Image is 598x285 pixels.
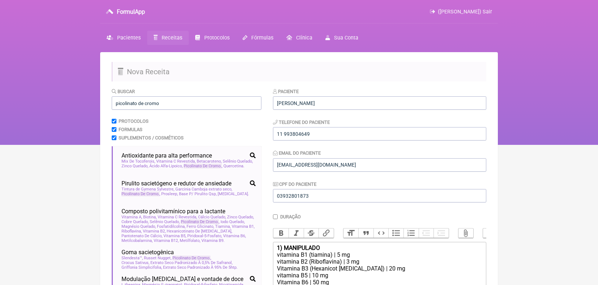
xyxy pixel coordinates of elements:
span: Biotina [143,215,157,219]
span: Tintura de Gymena Sylvestre [121,187,174,192]
span: Pirulito sacietógeno e redutor de ansiedade [121,180,231,187]
h2: Nova Receita [112,62,486,81]
button: Attach Files [458,229,474,238]
a: Fórmulas [236,31,280,45]
span: Cobre Quelado [121,219,149,224]
span: Vitamina C Revestida [158,215,197,219]
a: Clínica [280,31,319,45]
input: exemplo: emagrecimento, ansiedade [112,96,261,110]
span: Goma sacietogênica [121,249,174,256]
span: Picolinato De Cromo [181,219,219,224]
span: Modulação [MEDICAL_DATA] e vontade de doce [121,276,243,282]
button: Bold [273,229,289,238]
button: Code [373,229,389,238]
strong: 1) MANIPULADO [277,244,320,251]
button: Link [319,229,334,238]
span: ([PERSON_NAME]) Sair [438,9,492,15]
span: Selênio Quelado [150,219,180,224]
div: vitamina B1 (tiamina) | 5 mg [277,251,482,258]
div: vitamina B2 (Riboflavina) | 3 mg [277,258,482,265]
span: Selênio Quelado [223,159,253,164]
label: Email do Paciente [273,150,321,156]
span: Picolinato De Cromo [184,164,222,168]
span: Piridoxal-5-Fosfato, Vitamina B6 [187,234,246,238]
span: Sua Conta [334,35,358,41]
label: CPF do Paciente [273,181,316,187]
button: Strikethrough [304,229,319,238]
label: Duração [280,214,301,219]
span: Mix De Tocoferois [121,159,155,164]
label: Telefone do Paciente [273,120,330,125]
a: Pacientes [100,31,147,45]
button: Numbers [403,229,419,238]
span: Picolinato De Cromo [121,192,159,196]
span: Crocus Sativus, Extrato Seco Padronizado À 0,5% De Safranol [121,260,232,265]
a: ([PERSON_NAME]) Sair [430,9,492,15]
span: Base P/ Pirulito Qsp [179,192,217,196]
span: Zinco Quelado [227,215,254,219]
button: Bullets [388,229,403,238]
span: Vitamina C Revestida [156,159,196,164]
span: Clínica [296,35,312,41]
span: Tiamina, Vitamina B1 [215,224,255,229]
span: Cálcio Quelado [198,215,226,219]
div: vitamina B5 | 10 mg [277,272,482,279]
span: Iodo Quelado [221,219,245,224]
a: Sua Conta [319,31,365,45]
button: Heading [343,229,359,238]
button: Increase Level [433,229,449,238]
label: Suplementos / Cosméticos [119,135,184,141]
span: Pacientes [117,35,141,41]
button: Undo [483,229,498,238]
span: Fosfatidilcolina [157,224,185,229]
label: Protocolos [119,118,149,124]
span: Griffonia Simplicifolia, Extrato Seco Padronizado À 95% De 5htp [121,265,238,270]
span: Picolinato De Cromo [172,256,210,260]
span: Ácido Alfa-Lipoico [149,164,183,168]
div: Vitamina B3 (Hexanicot [MEDICAL_DATA]) | 20 mg [277,265,482,272]
label: Buscar [112,89,135,94]
span: Riboflavina, Vitamina B2 [121,229,166,234]
h3: FormulApp [117,8,145,15]
a: Receitas [147,31,189,45]
label: Formulas [119,127,142,132]
span: Garcinia Camboja extrato seco [175,187,232,192]
span: [MEDICAL_DATA] [218,192,249,196]
button: Italic [289,229,304,238]
span: Hexanicotinato De [MEDICAL_DATA] [167,229,232,234]
span: Ferro Glicinato [187,224,214,229]
span: Quercetina [223,164,244,168]
span: Betacaroteno [197,159,222,164]
span: Composto polivitamínico para a lactante [121,208,225,215]
label: Paciente [273,89,299,94]
span: Zinco Quelado [121,164,148,168]
span: Receitas [162,35,182,41]
span: Protocolos [204,35,230,41]
a: Protocolos [189,31,236,45]
span: Antioxidante para alta performance [121,152,212,159]
button: Decrease Level [419,229,434,238]
span: Slendesta™, Russet Nugget [121,256,171,260]
span: Pantotenato De Cálcio, Vitamina B5 [121,234,186,238]
span: Prosleep [161,192,178,196]
span: Vitamina A [121,215,142,219]
button: Quote [358,229,373,238]
span: Metilfolato, Vitamina B9 [180,238,225,243]
span: Magnésio Quelado [121,224,156,229]
span: Fórmulas [251,35,273,41]
span: Metilcobalamina, Vitamina B12 [121,238,179,243]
